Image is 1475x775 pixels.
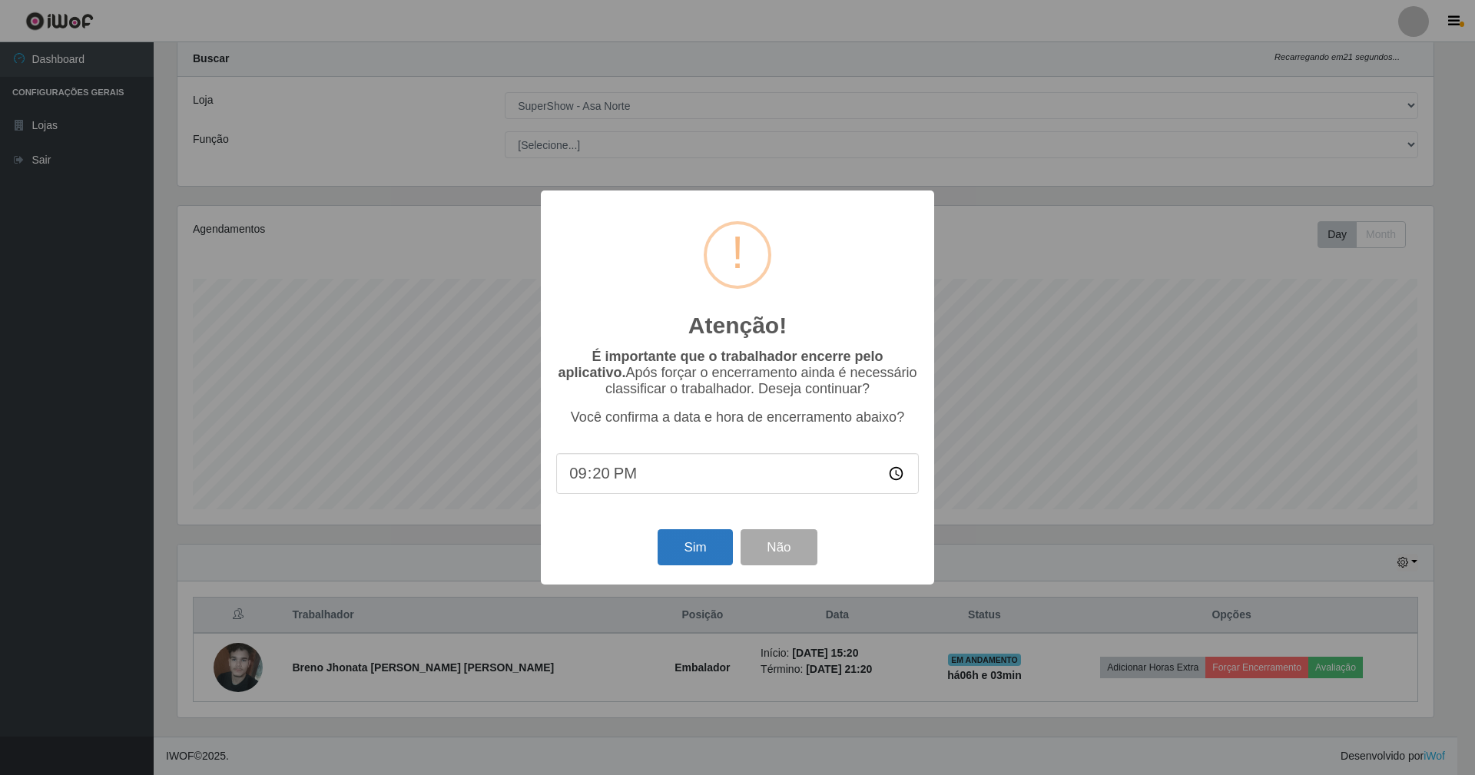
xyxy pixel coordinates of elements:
button: Não [741,529,817,565]
p: Após forçar o encerramento ainda é necessário classificar o trabalhador. Deseja continuar? [556,349,919,397]
p: Você confirma a data e hora de encerramento abaixo? [556,409,919,426]
h2: Atenção! [688,312,787,339]
b: É importante que o trabalhador encerre pelo aplicativo. [558,349,883,380]
button: Sim [658,529,732,565]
